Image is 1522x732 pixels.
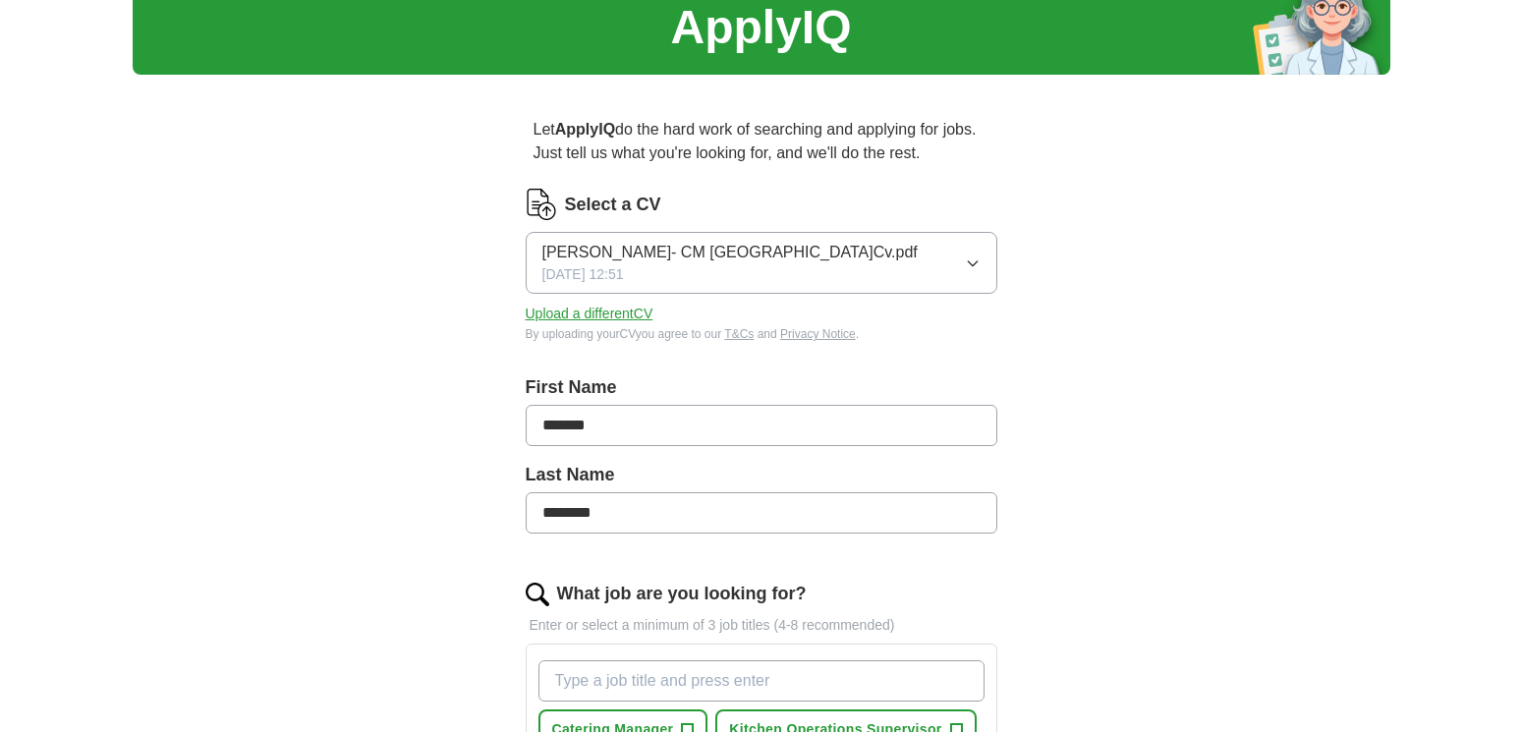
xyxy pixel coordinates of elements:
[542,241,918,264] span: [PERSON_NAME]- CM [GEOGRAPHIC_DATA]Cv.pdf
[542,264,624,285] span: [DATE] 12:51
[526,462,997,488] label: Last Name
[526,374,997,401] label: First Name
[526,325,997,343] div: By uploading your CV you agree to our and .
[526,304,653,324] button: Upload a differentCV
[526,232,997,294] button: [PERSON_NAME]- CM [GEOGRAPHIC_DATA]Cv.pdf[DATE] 12:51
[780,327,856,341] a: Privacy Notice
[565,192,661,218] label: Select a CV
[555,121,615,138] strong: ApplyIQ
[526,615,997,636] p: Enter or select a minimum of 3 job titles (4-8 recommended)
[526,583,549,606] img: search.png
[526,110,997,173] p: Let do the hard work of searching and applying for jobs. Just tell us what you're looking for, an...
[526,189,557,220] img: CV Icon
[538,660,985,702] input: Type a job title and press enter
[557,581,807,607] label: What job are you looking for?
[724,327,754,341] a: T&Cs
